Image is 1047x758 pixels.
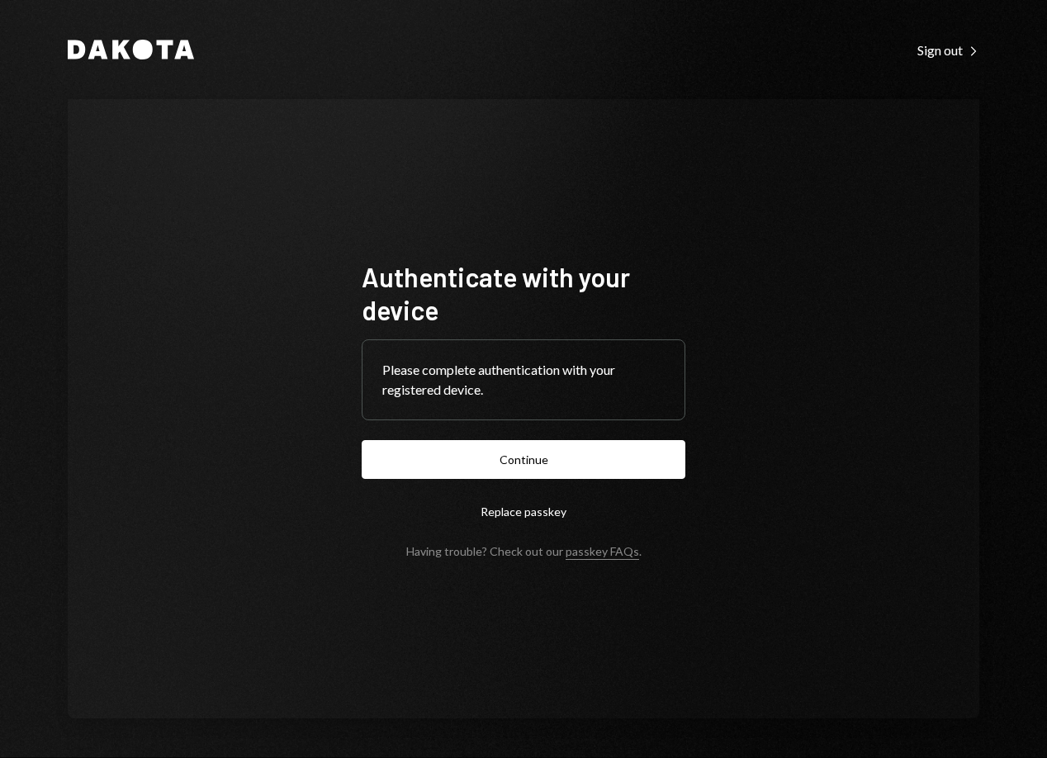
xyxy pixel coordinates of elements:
[382,360,665,400] div: Please complete authentication with your registered device.
[917,42,979,59] div: Sign out
[362,260,685,326] h1: Authenticate with your device
[362,440,685,479] button: Continue
[917,40,979,59] a: Sign out
[406,544,642,558] div: Having trouble? Check out our .
[566,544,639,560] a: passkey FAQs
[362,492,685,531] button: Replace passkey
